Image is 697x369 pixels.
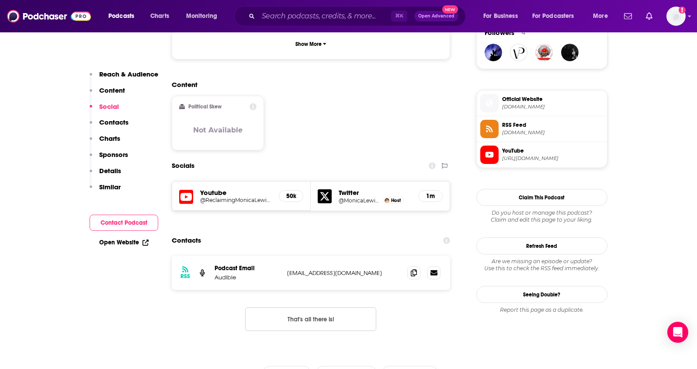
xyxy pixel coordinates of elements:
button: Details [90,167,121,183]
p: Reach & Audience [99,70,158,78]
div: Open Intercom Messenger [667,322,688,343]
a: Show notifications dropdown [642,9,656,24]
span: rss.art19.com [502,129,603,136]
span: Monitoring [186,10,217,22]
a: Show notifications dropdown [621,9,635,24]
a: @MonicaLewinsky [339,197,381,204]
span: New [442,5,458,14]
input: Search podcasts, credits, & more... [258,9,391,23]
a: Official Website[DOMAIN_NAME] [480,94,603,112]
span: Host [391,198,401,203]
a: @ReclaimingMonicaLewinsky [200,197,272,203]
span: More [593,10,608,22]
button: Sponsors [90,150,128,167]
button: open menu [587,9,619,23]
h3: RSS [180,273,190,280]
button: Show More [179,36,443,52]
button: Social [90,102,119,118]
button: open menu [102,9,146,23]
a: Charts [145,9,174,23]
img: User Profile [666,7,686,26]
span: For Podcasters [532,10,574,22]
p: Contacts [99,118,128,126]
span: Followers [485,28,514,37]
svg: Add a profile image [679,7,686,14]
p: Audible [215,274,280,281]
div: Are we missing an episode or update? Use this to check the RSS feed immediately. [476,258,607,272]
button: open menu [527,9,587,23]
a: Seeing Double? [476,286,607,303]
span: Official Website [502,95,603,103]
h5: Youtube [200,188,272,197]
button: Content [90,86,125,102]
span: Do you host or manage this podcast? [476,209,607,216]
button: open menu [180,9,229,23]
button: Open AdvancedNew [414,11,458,21]
p: Charts [99,134,120,143]
p: [EMAIL_ADDRESS][DOMAIN_NAME] [287,269,401,277]
h5: 1m [426,192,435,200]
button: open menu [477,9,529,23]
button: Nothing here. [245,307,376,331]
span: RSS Feed [502,121,603,129]
p: Details [99,167,121,175]
div: 4 [521,29,525,37]
h2: Contacts [172,232,201,249]
button: Similar [90,183,121,199]
span: ⌘ K [391,10,407,22]
p: Content [99,86,125,94]
img: CaronaTea [535,44,553,61]
div: Search podcasts, credits, & more... [243,6,474,26]
img: Neerdowell [561,44,579,61]
span: https://www.youtube.com/@ReclaimingMonicaLewinsky [502,155,603,162]
a: Open Website [99,239,149,246]
div: Claim and edit this page to your liking. [476,209,607,223]
span: wondery.com [502,104,603,110]
p: Social [99,102,119,111]
img: Monica Lewinsky [385,198,389,203]
button: Charts [90,134,120,150]
span: Open Advanced [418,14,454,18]
span: Logged in as kochristina [666,7,686,26]
span: Podcasts [108,10,134,22]
a: RSS Feed[DOMAIN_NAME] [480,120,603,138]
span: For Business [483,10,518,22]
h2: Political Skew [188,104,222,110]
h3: Not Available [193,126,243,134]
h5: 50k [286,192,296,200]
button: Show profile menu [666,7,686,26]
img: VivicaPartners [510,44,527,61]
button: Contact Podcast [90,215,158,231]
img: Podchaser - Follow, Share and Rate Podcasts [7,8,91,24]
button: Claim This Podcast [476,189,607,206]
button: Contacts [90,118,128,134]
span: YouTube [502,147,603,155]
a: YouTube[URL][DOMAIN_NAME] [480,146,603,164]
p: Podcast Email [215,265,280,272]
h2: Socials [172,157,194,174]
button: Reach & Audience [90,70,158,86]
h2: Content [172,80,444,89]
button: Refresh Feed [476,237,607,254]
p: Sponsors [99,150,128,159]
img: Faelz [485,44,502,61]
h5: Twitter [339,188,411,197]
p: Show More [295,41,322,47]
p: Similar [99,183,121,191]
div: Report this page as a duplicate. [476,306,607,313]
span: Charts [150,10,169,22]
